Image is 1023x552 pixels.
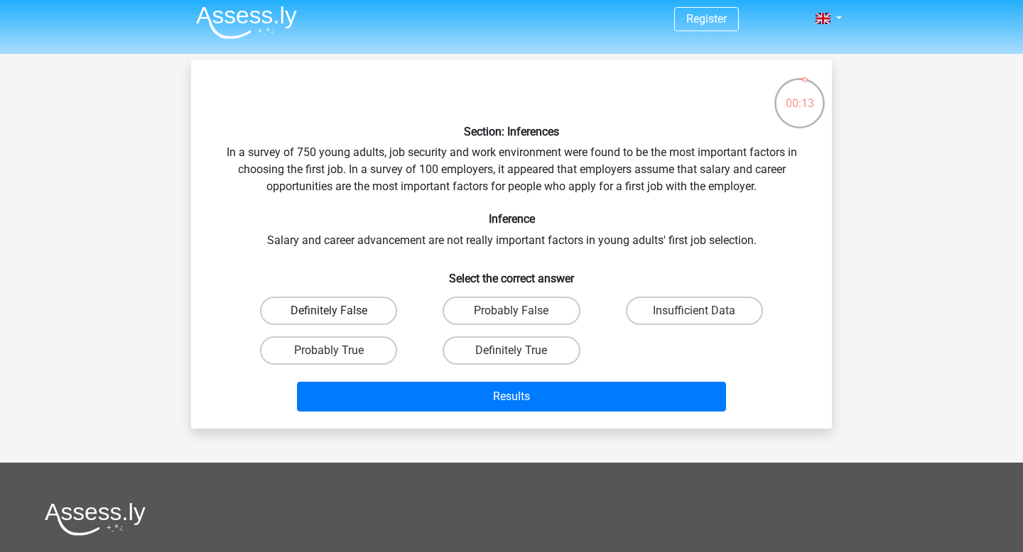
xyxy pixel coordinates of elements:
label: Definitely True [443,336,580,365]
button: Results [297,382,727,412]
a: Register [686,12,727,26]
h6: Inference [214,212,809,226]
img: Assessly [196,6,297,39]
div: In a survey of 750 young adults, job security and work environment were found to be the most impo... [197,71,826,417]
label: Probably True [260,336,397,365]
h6: Section: Inferences [214,125,809,138]
label: Probably False [443,297,580,325]
label: Insufficient Data [626,297,763,325]
div: 00:13 [773,77,826,112]
h6: Select the correct answer [214,260,809,285]
img: Assessly logo [45,502,146,536]
label: Definitely False [260,297,397,325]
